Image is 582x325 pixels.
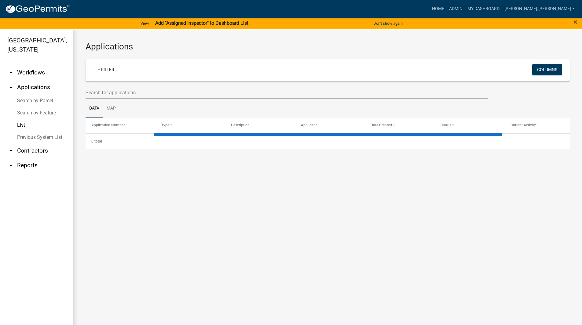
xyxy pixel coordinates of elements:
a: [PERSON_NAME].[PERSON_NAME] [502,3,577,15]
datatable-header-cell: Applicant [295,118,365,133]
datatable-header-cell: Status [435,118,505,133]
div: 0 total [86,134,570,149]
button: Close [573,18,577,26]
button: Columns [532,64,562,75]
span: Description [231,123,250,127]
a: Data [86,99,103,118]
i: arrow_drop_down [7,147,15,154]
i: arrow_drop_down [7,69,15,76]
a: View [138,18,152,28]
span: Status [441,123,451,127]
i: arrow_drop_up [7,84,15,91]
a: My Dashboard [465,3,502,15]
datatable-header-cell: Application Number [86,118,156,133]
input: Search for applications [86,86,488,99]
span: Application Number [91,123,125,127]
strong: Add "Assigned Inspector" to Dashboard List! [155,20,250,26]
datatable-header-cell: Date Created [365,118,435,133]
a: Admin [447,3,465,15]
span: Current Activity [511,123,536,127]
span: Applicant [301,123,317,127]
a: + Filter [93,64,119,75]
datatable-header-cell: Description [225,118,295,133]
h3: Applications [86,42,570,52]
datatable-header-cell: Current Activity [504,118,574,133]
a: Home [430,3,447,15]
span: Date Created [371,123,392,127]
datatable-header-cell: Type [156,118,225,133]
a: Map [103,99,119,118]
span: × [573,18,577,26]
button: Don't show again [371,18,405,28]
i: arrow_drop_down [7,162,15,169]
span: Type [161,123,169,127]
